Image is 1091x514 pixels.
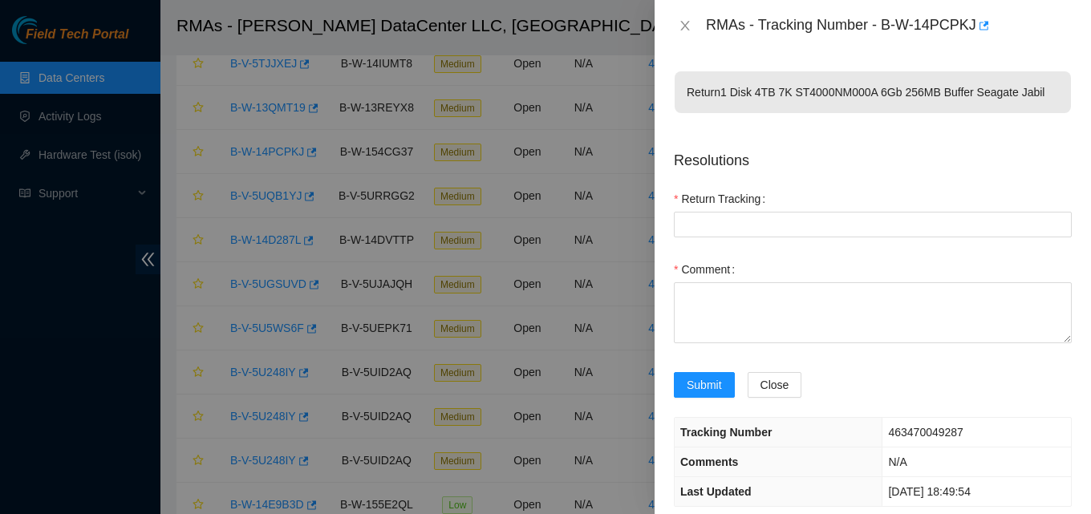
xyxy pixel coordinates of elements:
span: Close [760,376,789,394]
label: Comment [674,257,741,282]
textarea: Comment [674,282,1072,343]
div: RMAs - Tracking Number - B-W-14PCPKJ [706,13,1072,38]
span: close [679,19,692,32]
label: Return Tracking [674,186,772,212]
button: Submit [674,372,735,398]
button: Close [748,372,802,398]
input: Return Tracking [674,212,1072,237]
span: 463470049287 [888,426,963,439]
p: Resolutions [674,137,1072,172]
span: Tracking Number [680,426,772,439]
span: Last Updated [680,485,752,498]
span: Comments [680,455,738,468]
span: Submit [687,376,722,394]
p: Return 1 Disk 4TB 7K ST4000NM000A 6Gb 256MB Buffer Seagate Jabil [675,71,1071,113]
button: Close [674,18,696,34]
span: [DATE] 18:49:54 [888,485,970,498]
span: N/A [888,455,906,468]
